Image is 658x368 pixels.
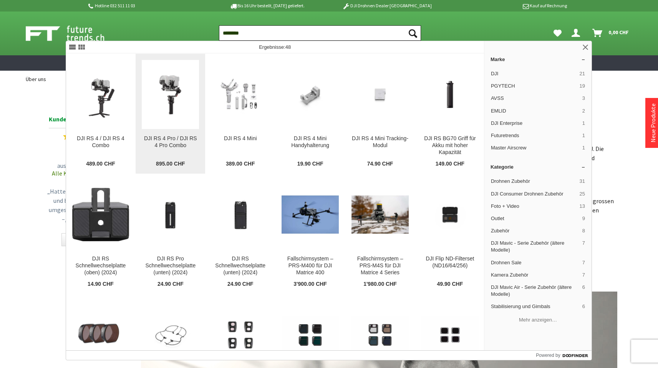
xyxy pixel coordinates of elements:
[367,161,393,167] span: 74.90 CHF
[582,108,585,114] span: 2
[608,26,629,38] span: 0,00 CHF
[491,259,579,266] span: Drohnen Sale
[579,83,585,90] span: 19
[206,174,275,294] a: DJI RS Schnellwechselplatte (unten) (2024) DJI RS Schnellwechselplatte (unten) (2024) 24.90 CHF
[421,193,479,236] img: DJI Flip ND-Filterset (ND16/64/256)
[447,1,567,10] p: Kauf auf Rechnung
[437,281,463,288] span: 49.90 CHF
[582,303,585,310] span: 6
[351,255,409,276] div: Fallschirmsystem – PRS-M4S für DJI Matrice 4 Series
[282,186,339,243] img: Fallschirmsystem – PRS-M400 für DJI Matrice 400
[491,203,577,210] span: Foto + Video
[66,174,136,294] a: DJI RS Schnellwechselplatte (oben) (2024) DJI RS Schnellwechselplatte (oben) (2024) 14.90 CHF
[285,44,291,50] span: 48
[22,71,50,88] a: Über uns
[136,174,205,294] a: DJI RS Pro Schnellwechselplatte (unten) (2024) DJI RS Pro Schnellwechselplatte (unten) (2024) 24....
[491,83,577,90] span: PGYTECH
[212,135,269,142] div: DJI RS 4 Mini
[491,70,577,77] span: DJI
[582,95,585,102] span: 3
[582,227,585,234] span: 8
[421,135,479,156] div: DJI RS BG70 Griff für Akku mit hoher Kapazität
[582,215,585,222] span: 9
[568,25,586,41] a: Dein Konto
[88,281,114,288] span: 14.90 CHF
[282,135,339,149] div: DJI RS 4 Mini Handyhalterung
[72,188,129,241] img: DJI RS Schnellwechselplatte (oben) (2024)
[206,54,275,174] a: DJI RS 4 Mini DJI RS 4 Mini 389.00 CHF
[142,255,199,276] div: DJI RS Pro Schnellwechselplatte (unten) (2024)
[491,240,579,254] span: DJI Mavic - Serie Zubehör (ältere Modelle)
[45,152,126,162] span: / 5.00
[436,161,464,167] span: 149.00 CHF
[421,316,479,354] img: DJI AIR 2S ND-Filterset (ND64/128/256/512)
[351,316,409,354] img: DJI Mavic 3 ND-Filterset (ND4/8/16/32)
[649,103,657,143] a: Neue Produkte
[582,132,585,139] span: 1
[72,306,129,363] img: DJI FPV Filter-Set (ND4/ND8/ND16)
[579,70,585,77] span: 21
[415,54,485,174] a: DJI RS BG70 Griff für Akku mit hoher Kapazität DJI RS BG70 Griff für Akku mit hoher Kapazität 149...
[536,351,592,360] a: Powered by
[550,25,565,41] a: Meine Favoriten
[142,313,199,356] img: DJI Mavic 4 Pro Propellerschutz
[487,314,588,327] button: Mehr anzeigen…
[47,187,124,224] p: „Hatte bisher die Mavic 3 Pro und bin nun auf die 4 Pro umgestiegen. Für den pro...“ –
[45,141,126,152] span: SEHR GUT
[484,53,592,65] a: Marke
[49,114,122,128] span: Kundenzufriedenheit
[26,76,46,83] span: Über uns
[351,186,409,243] img: Fallschirmsystem – PRS-M4S für DJI Matrice 4 Series
[345,174,415,294] a: Fallschirmsystem – PRS-M4S für DJI Matrice 4 Series Fallschirmsystem – PRS-M4S für DJI Matrice 4 ...
[226,161,255,167] span: 389.00 CHF
[142,196,199,234] img: DJI RS Pro Schnellwechselplatte (unten) (2024)
[275,174,345,294] a: Fallschirmsystem – PRS-M400 für DJI Matrice 400 Fallschirmsystem – PRS-M400 für DJI Matrice 400 3...
[52,169,119,177] a: Alle Kundenbewertungen
[582,259,585,266] span: 7
[26,24,121,43] img: Shop Futuretrends - zur Startseite wechseln
[212,316,269,354] img: DJI Air 3 ND-Filterset (ND8/16/32/64)
[142,135,199,149] div: DJI RS 4 Pro / DJI RS 4 Pro Combo
[45,162,126,169] span: aus 159 Bewertungen
[582,120,585,127] span: 1
[351,73,409,116] img: DJI RS 4 Mini Tracking-Modul
[212,73,269,116] img: DJI RS 4 Mini
[227,281,254,288] span: 24.90 CHF
[351,135,409,149] div: DJI RS 4 Mini Tracking-Modul
[61,233,109,246] a: zum Artikel
[405,25,421,41] button: Suchen
[282,73,339,116] img: DJI RS 4 Mini Handyhalterung
[491,132,579,139] span: Futuretrends
[157,281,184,288] span: 24.90 CHF
[207,1,327,10] p: Bis 16 Uhr bestellt, [DATE] geliefert.
[86,161,115,167] span: 489.00 CHF
[282,316,339,354] img: DJI Mavic 3 ND-Filterset (ND64/128/256/512)
[579,191,585,197] span: 25
[582,240,585,254] span: 7
[219,25,421,41] input: Produkt, Marke, Kategorie, EAN, Artikelnummer…
[345,54,415,174] a: DJI RS 4 Mini Tracking-Modul DJI RS 4 Mini Tracking-Modul 74.90 CHF
[491,272,579,278] span: Kamera Zubehör
[363,281,397,288] span: 1'980.00 CHF
[491,303,579,310] span: Stabilisierung und Gimbals
[327,1,447,10] p: DJI Drohnen Dealer [GEOGRAPHIC_DATA]
[579,203,585,210] span: 13
[491,108,579,114] span: EMLID
[72,135,129,149] div: DJI RS 4 / DJI RS 4 Combo
[87,1,207,10] p: Hotline 032 511 11 03
[293,281,327,288] span: 3'900.00 CHF
[484,161,592,173] a: Kategorie
[275,54,345,174] a: DJI RS 4 Mini Handyhalterung DJI RS 4 Mini Handyhalterung 19.90 CHF
[491,144,579,151] span: Master Airscrew
[142,66,199,123] img: DJI RS 4 Pro / DJI RS 4 Pro Combo
[65,215,108,223] em: [PERSON_NAME]
[156,161,185,167] span: 895.00 CHF
[415,174,485,294] a: DJI Flip ND-Filterset (ND16/64/256) DJI Flip ND-Filterset (ND16/64/256) 49.90 CHF
[72,66,129,123] img: DJI RS 4 / DJI RS 4 Combo
[212,255,269,276] div: DJI RS Schnellwechselplatte (unten) (2024)
[66,54,136,174] a: DJI RS 4 / DJI RS 4 Combo DJI RS 4 / DJI RS 4 Combo 489.00 CHF
[589,25,633,41] a: Warenkorb
[536,352,560,359] span: Powered by
[282,255,339,276] div: Fallschirmsystem – PRS-M400 für DJI Matrice 400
